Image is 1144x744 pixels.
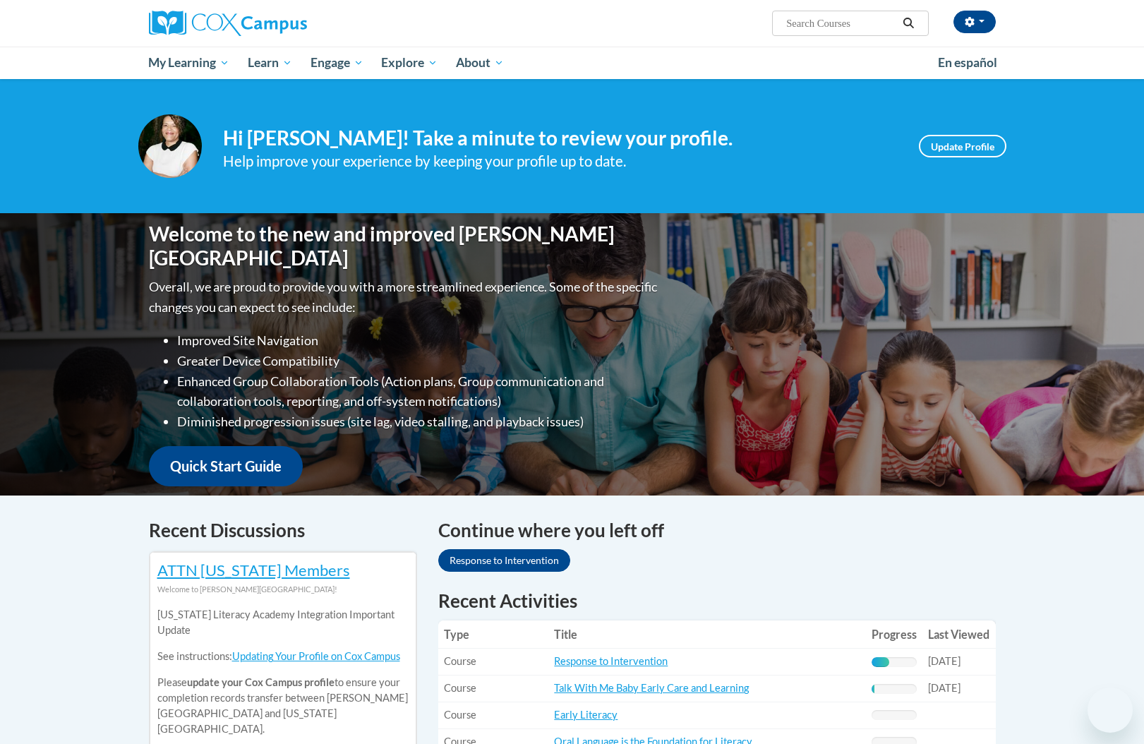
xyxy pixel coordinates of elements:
[438,517,996,544] h4: Continue where you left off
[177,412,661,432] li: Diminished progression issues (site lag, video stalling, and playback issues)
[928,682,961,694] span: [DATE]
[140,47,239,79] a: My Learning
[438,588,996,613] h1: Recent Activities
[223,150,898,173] div: Help improve your experience by keeping your profile up to date.
[177,330,661,351] li: Improved Site Navigation
[444,682,476,694] span: Course
[381,54,438,71] span: Explore
[177,371,661,412] li: Enhanced Group Collaboration Tools (Action plans, Group communication and collaboration tools, re...
[444,655,476,667] span: Course
[372,47,447,79] a: Explore
[149,222,661,270] h1: Welcome to the new and improved [PERSON_NAME][GEOGRAPHIC_DATA]
[239,47,301,79] a: Learn
[898,15,919,32] button: Search
[138,114,202,178] img: Profile Image
[554,709,618,721] a: Early Literacy
[149,446,303,486] a: Quick Start Guide
[929,48,1006,78] a: En español
[232,650,400,662] a: Updating Your Profile on Cox Campus
[554,655,668,667] a: Response to Intervention
[187,676,335,688] b: update your Cox Campus profile
[128,47,1017,79] div: Main menu
[866,620,922,649] th: Progress
[554,682,749,694] a: Talk With Me Baby Early Care and Learning
[456,54,504,71] span: About
[157,560,350,580] a: ATTN [US_STATE] Members
[872,684,874,694] div: Progress, %
[919,135,1006,157] a: Update Profile
[928,655,961,667] span: [DATE]
[922,620,995,649] th: Last Viewed
[938,55,997,70] span: En español
[785,15,898,32] input: Search Courses
[157,607,409,638] p: [US_STATE] Literacy Academy Integration Important Update
[149,277,661,318] p: Overall, we are proud to provide you with a more streamlined experience. Some of the specific cha...
[157,649,409,664] p: See instructions:
[157,582,409,597] div: Welcome to [PERSON_NAME][GEOGRAPHIC_DATA]!
[148,54,229,71] span: My Learning
[223,126,898,150] h4: Hi [PERSON_NAME]! Take a minute to review your profile.
[447,47,513,79] a: About
[872,657,889,667] div: Progress, %
[177,351,661,371] li: Greater Device Compatibility
[149,517,417,544] h4: Recent Discussions
[444,709,476,721] span: Course
[311,54,363,71] span: Engage
[248,54,292,71] span: Learn
[438,549,570,572] a: Response to Intervention
[438,620,549,649] th: Type
[953,11,996,33] button: Account Settings
[548,620,866,649] th: Title
[301,47,373,79] a: Engage
[149,11,417,36] a: Cox Campus
[1088,688,1133,733] iframe: Button to launch messaging window
[149,11,307,36] img: Cox Campus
